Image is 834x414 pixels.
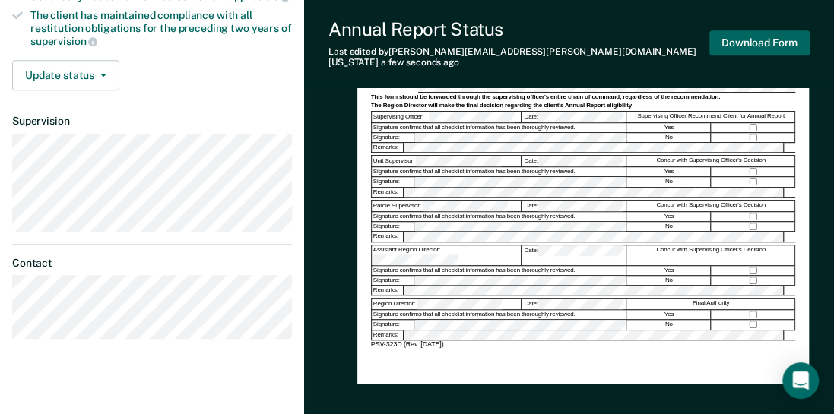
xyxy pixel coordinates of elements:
[627,245,794,265] div: Concur with Supervising Officer's Decision
[522,201,626,211] div: Date:
[372,167,627,176] div: Signature confirms that all checklist information has been thoroughly reviewed.
[372,330,404,340] div: Remarks:
[372,112,522,122] div: Supervising Officer:
[627,167,711,176] div: Yes
[627,222,711,231] div: No
[372,276,415,285] div: Signature:
[627,201,794,211] div: Concur with Supervising Officer's Decision
[627,177,711,186] div: No
[372,143,404,152] div: Remarks:
[30,35,97,47] span: supervision
[381,57,459,68] span: a few seconds ago
[522,299,626,309] div: Date:
[627,266,711,275] div: Yes
[522,112,626,122] div: Date:
[372,212,627,221] div: Signature confirms that all checklist information has been thoroughly reviewed.
[372,222,415,231] div: Signature:
[372,188,404,197] div: Remarks:
[372,299,522,309] div: Region Director:
[372,245,522,265] div: Assistant Region Director:
[371,340,795,349] div: PSV-323D (Rev. [DATE])
[372,266,627,275] div: Signature confirms that all checklist information has been thoroughly reviewed.
[372,286,404,295] div: Remarks:
[372,123,627,132] div: Signature confirms that all checklist information has been thoroughly reviewed.
[372,133,415,142] div: Signature:
[372,201,522,211] div: Parole Supervisor:
[627,299,794,309] div: Final Authority
[371,102,795,109] div: The Region Director will make the final decision regarding the client's Annual Report eligibility
[371,93,795,101] div: This form should be forwarded through the supervising officer's entire chain of command, regardle...
[627,212,711,221] div: Yes
[372,320,415,329] div: Signature:
[627,276,711,285] div: No
[12,60,119,90] button: Update status
[627,123,711,132] div: Yes
[30,9,292,48] div: The client has maintained compliance with all restitution obligations for the preceding two years of
[372,310,627,319] div: Signature confirms that all checklist information has been thoroughly reviewed.
[12,115,292,128] dt: Supervision
[627,310,711,319] div: Yes
[709,30,810,55] button: Download Form
[372,232,404,241] div: Remarks:
[627,112,794,122] div: Supervising Officer Recommend Client for Annual Report
[12,257,292,270] dt: Contact
[328,18,709,40] div: Annual Report Status
[522,156,626,166] div: Date:
[627,320,711,329] div: No
[372,177,415,186] div: Signature:
[782,362,819,399] div: Open Intercom Messenger
[328,46,709,68] div: Last edited by [PERSON_NAME][EMAIL_ADDRESS][PERSON_NAME][DOMAIN_NAME][US_STATE]
[627,133,711,142] div: No
[372,156,522,166] div: Unit Supervisor:
[627,156,794,166] div: Concur with Supervising Officer's Decision
[522,245,626,265] div: Date:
